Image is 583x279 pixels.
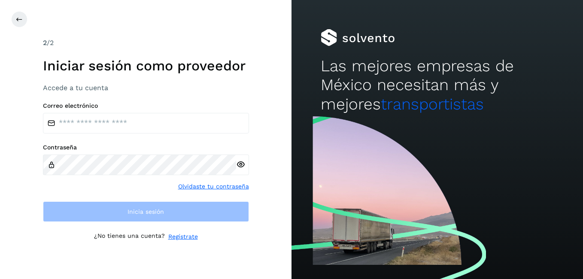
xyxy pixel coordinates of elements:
[381,95,484,113] span: transportistas
[43,58,249,74] h1: Iniciar sesión como proveedor
[168,232,198,241] a: Regístrate
[321,57,554,114] h2: Las mejores empresas de México necesitan más y mejores
[43,38,249,48] div: /2
[43,102,249,109] label: Correo electrónico
[43,39,47,47] span: 2
[43,84,249,92] h3: Accede a tu cuenta
[178,182,249,191] a: Olvidaste tu contraseña
[43,201,249,222] button: Inicia sesión
[94,232,165,241] p: ¿No tienes una cuenta?
[43,144,249,151] label: Contraseña
[128,209,164,215] span: Inicia sesión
